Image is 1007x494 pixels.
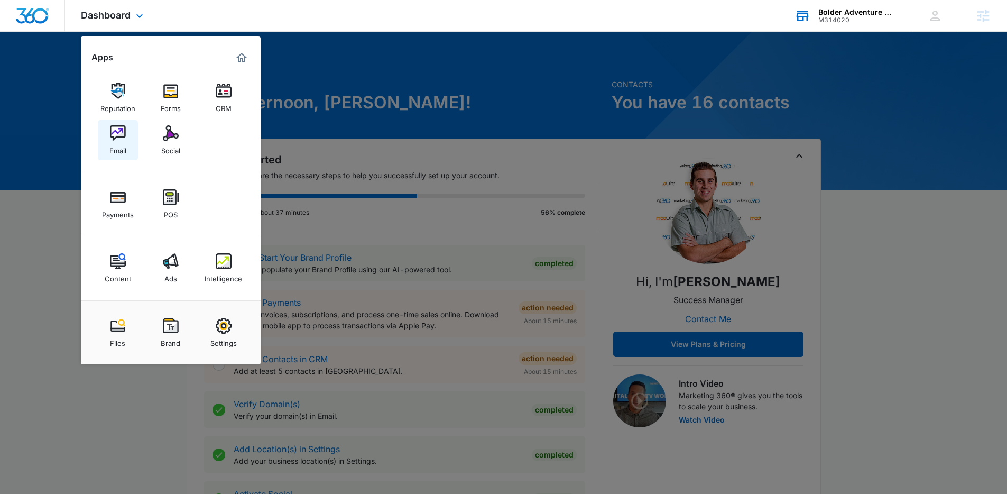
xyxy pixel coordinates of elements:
[151,184,191,224] a: POS
[151,78,191,118] a: Forms
[109,141,126,155] div: Email
[98,184,138,224] a: Payments
[205,269,242,283] div: Intelligence
[100,99,135,113] div: Reputation
[233,49,250,66] a: Marketing 360® Dashboard
[105,269,131,283] div: Content
[98,120,138,160] a: Email
[91,52,113,62] h2: Apps
[81,10,131,21] span: Dashboard
[161,99,181,113] div: Forms
[818,16,895,24] div: account id
[204,78,244,118] a: CRM
[164,269,177,283] div: Ads
[818,8,895,16] div: account name
[216,99,232,113] div: CRM
[98,78,138,118] a: Reputation
[151,313,191,353] a: Brand
[204,248,244,288] a: Intelligence
[161,141,180,155] div: Social
[204,313,244,353] a: Settings
[98,248,138,288] a: Content
[110,334,125,347] div: Files
[161,334,180,347] div: Brand
[98,313,138,353] a: Files
[164,205,178,219] div: POS
[151,120,191,160] a: Social
[102,205,134,219] div: Payments
[210,334,237,347] div: Settings
[151,248,191,288] a: Ads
